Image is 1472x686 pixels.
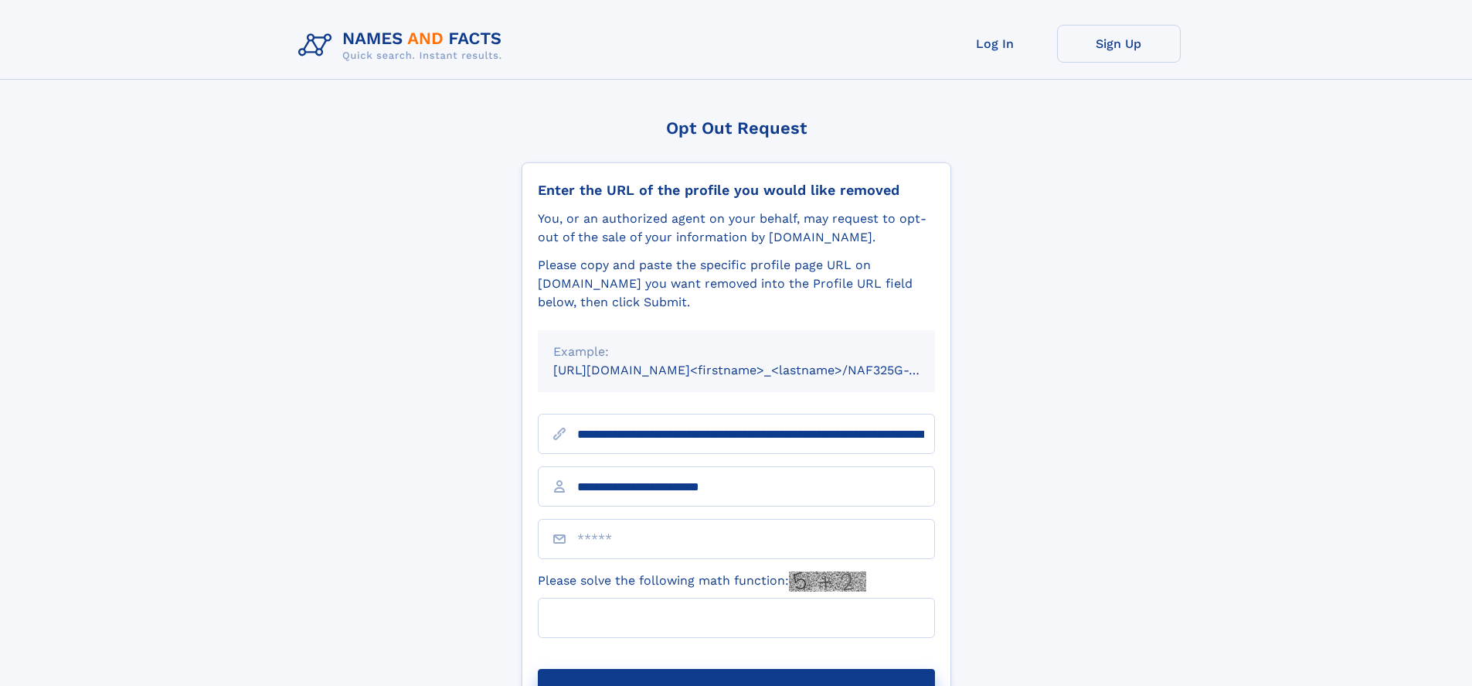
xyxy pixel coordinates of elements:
[538,256,935,312] div: Please copy and paste the specific profile page URL on [DOMAIN_NAME] you want removed into the Pr...
[538,572,866,592] label: Please solve the following math function:
[522,118,951,138] div: Opt Out Request
[933,25,1057,63] a: Log In
[538,210,935,247] div: You, or an authorized agent on your behalf, may request to opt-out of the sale of your informatio...
[553,363,964,377] small: [URL][DOMAIN_NAME]<firstname>_<lastname>/NAF325G-xxxxxxxx
[292,25,515,67] img: Logo Names and Facts
[553,343,920,361] div: Example:
[1057,25,1181,63] a: Sign Up
[538,182,935,199] div: Enter the URL of the profile you would like removed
